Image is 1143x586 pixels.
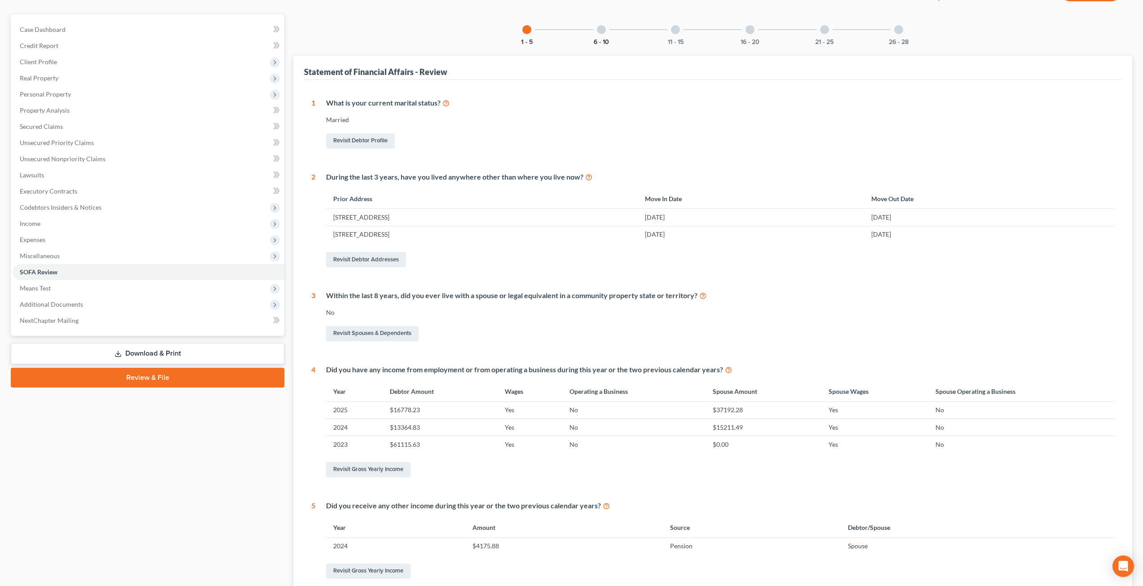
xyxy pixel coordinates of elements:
td: [STREET_ADDRESS] [326,226,638,243]
span: Real Property [20,74,58,82]
td: No [562,401,706,419]
span: Expenses [20,236,45,243]
th: Move In Date [638,189,864,208]
td: 2025 [326,401,383,419]
div: 5 [311,501,315,581]
th: Wages [498,382,562,401]
div: 2 [311,172,315,269]
td: [STREET_ADDRESS] [326,209,638,226]
div: Open Intercom Messenger [1112,555,1134,577]
a: Credit Report [13,38,284,54]
a: NextChapter Mailing [13,313,284,329]
td: Pension [663,538,841,555]
td: $13364.83 [383,419,498,436]
span: NextChapter Mailing [20,317,79,324]
span: Client Profile [20,58,57,66]
span: Unsecured Nonpriority Claims [20,155,106,163]
a: Unsecured Nonpriority Claims [13,151,284,167]
span: Additional Documents [20,300,83,308]
th: Source [663,518,841,538]
div: During the last 3 years, have you lived anywhere other than where you live now? [326,172,1114,182]
a: SOFA Review [13,264,284,280]
span: Income [20,220,40,227]
a: Lawsuits [13,167,284,183]
td: $16778.23 [383,401,498,419]
span: Property Analysis [20,106,70,114]
th: Spouse Operating a Business [928,382,1114,401]
th: Amount [465,518,663,538]
span: Secured Claims [20,123,63,130]
div: Statement of Financial Affairs - Review [304,66,447,77]
th: Spouse Wages [821,382,928,401]
td: Yes [821,436,928,453]
a: Download & Print [11,343,284,364]
a: Review & File [11,368,284,388]
button: 16 - 20 [741,39,759,45]
span: Credit Report [20,42,58,49]
span: Miscellaneous [20,252,60,260]
td: [DATE] [864,209,1114,226]
div: 3 [311,291,315,343]
span: Lawsuits [20,171,44,179]
a: Revisit Debtor Addresses [326,252,406,267]
div: Within the last 8 years, did you ever live with a spouse or legal equivalent in a community prope... [326,291,1114,301]
div: No [326,308,1114,317]
td: Yes [821,419,928,436]
td: 2024 [326,538,465,555]
td: Yes [498,436,562,453]
span: Means Test [20,284,51,292]
div: Did you have any income from employment or from operating a business during this year or the two ... [326,365,1114,375]
td: Yes [821,401,928,419]
div: Did you receive any other income during this year or the two previous calendar years? [326,501,1114,511]
span: Codebtors Insiders & Notices [20,203,102,211]
td: Spouse [841,538,1114,555]
a: Unsecured Priority Claims [13,135,284,151]
td: $4175.88 [465,538,663,555]
a: Revisit Gross Yearly Income [326,564,410,579]
div: 4 [311,365,315,479]
td: [DATE] [638,209,864,226]
button: 6 - 10 [594,39,609,45]
button: 11 - 15 [668,39,684,45]
td: $37192.28 [706,401,821,419]
span: Personal Property [20,90,71,98]
a: Property Analysis [13,102,284,119]
a: Revisit Debtor Profile [326,133,395,149]
td: Yes [498,401,562,419]
td: No [562,436,706,453]
td: Yes [498,419,562,436]
td: [DATE] [864,226,1114,243]
td: No [928,401,1114,419]
button: 1 - 5 [521,39,533,45]
th: Debtor Amount [383,382,498,401]
td: $15211.49 [706,419,821,436]
span: Case Dashboard [20,26,66,33]
a: Revisit Gross Yearly Income [326,462,410,477]
span: SOFA Review [20,268,57,276]
th: Move Out Date [864,189,1114,208]
td: $0.00 [706,436,821,453]
td: 2024 [326,419,383,436]
th: Prior Address [326,189,638,208]
th: Spouse Amount [706,382,821,401]
td: No [562,419,706,436]
td: No [928,419,1114,436]
div: Married [326,115,1114,124]
button: 21 - 25 [815,39,834,45]
a: Case Dashboard [13,22,284,38]
a: Revisit Spouses & Dependents [326,326,419,341]
a: Executory Contracts [13,183,284,199]
div: What is your current marital status? [326,98,1114,108]
th: Year [326,518,465,538]
td: 2023 [326,436,383,453]
button: 26 - 28 [889,39,909,45]
div: 1 [311,98,315,150]
th: Operating a Business [562,382,706,401]
td: No [928,436,1114,453]
td: $61115.63 [383,436,498,453]
th: Year [326,382,383,401]
th: Debtor/Spouse [841,518,1114,538]
td: [DATE] [638,226,864,243]
span: Executory Contracts [20,187,77,195]
span: Unsecured Priority Claims [20,139,94,146]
